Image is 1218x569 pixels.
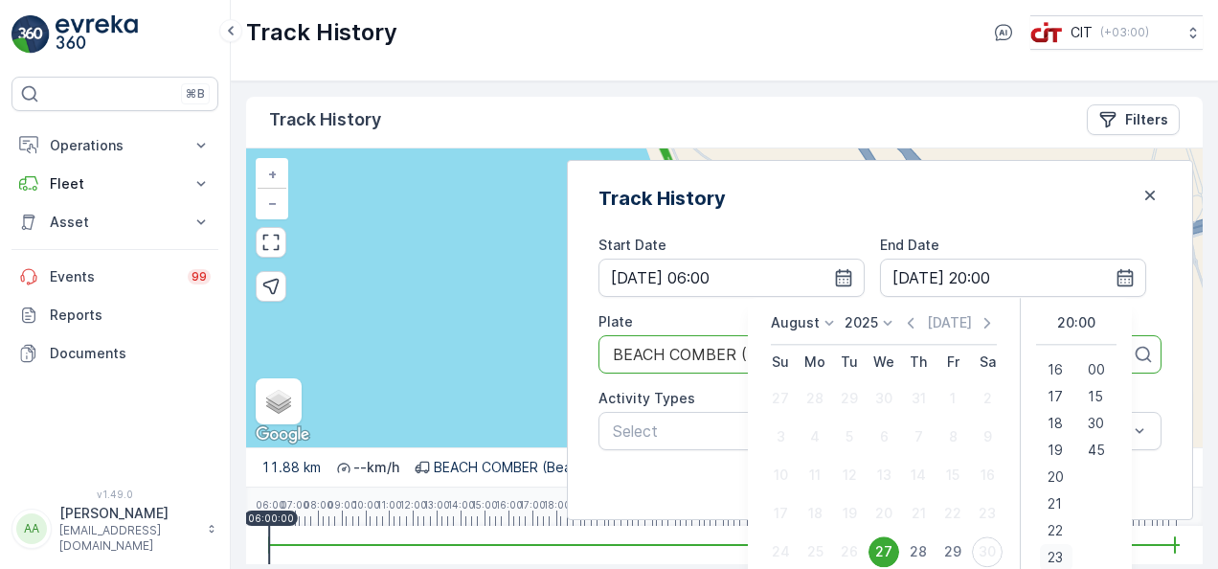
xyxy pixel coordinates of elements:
div: 26 [834,536,865,567]
label: End Date [880,237,939,253]
span: 18 [1048,414,1063,433]
button: Asset [11,203,218,241]
p: 99 [192,269,207,284]
a: Events99 [11,258,218,296]
p: BEACH COMBER (Beachcomber (OCS) - [GEOGRAPHIC_DATA]) [434,458,834,477]
p: Track History [269,106,381,133]
button: Operations [11,126,218,165]
div: 28 [800,383,830,414]
p: 07:00 [281,499,309,511]
p: Documents [50,344,211,363]
div: 17 [765,498,796,529]
p: Operations [50,136,180,155]
img: cit-logo_pOk6rL0.png [1030,22,1063,43]
input: dd/mm/yyyy [598,259,865,297]
p: 11.88 km [261,458,321,477]
p: Asset [50,213,180,232]
a: Zoom Out [258,189,286,217]
p: [PERSON_NAME] [59,504,197,523]
p: 12:00 [399,499,427,511]
div: 29 [937,536,968,567]
div: 19 [834,498,865,529]
div: 27 [868,536,899,567]
p: Reports [50,306,211,325]
button: Fleet [11,165,218,203]
label: Start Date [598,237,666,253]
div: 22 [937,498,968,529]
p: 10:00 [352,499,380,511]
p: 08:00 [304,499,333,511]
p: 17:00 [519,499,546,511]
span: v 1.49.0 [11,489,218,500]
th: Wednesday [867,345,901,379]
span: + [268,166,277,182]
div: 24 [765,536,796,567]
a: Layers [258,380,300,422]
a: Open this area in Google Maps (opens a new window) [251,422,314,447]
input: dd/mm/yyyy [880,259,1146,297]
div: 8 [937,421,968,452]
p: Track History [246,17,397,48]
label: Plate [598,313,633,330]
p: ( +03:00 ) [1100,25,1149,40]
div: 28 [903,536,934,567]
p: [DATE] [927,313,972,332]
div: 13 [868,460,899,490]
div: 1 [937,383,968,414]
div: 18 [800,498,830,529]
div: 30 [868,383,899,414]
p: 16:00 [495,499,523,511]
div: 31 [903,383,934,414]
p: August [771,313,820,332]
p: 20:00 [1057,313,1095,332]
span: 30 [1088,414,1104,433]
div: 10 [765,460,796,490]
div: 7 [903,421,934,452]
img: logo_light-DOdMpM7g.png [56,15,138,54]
span: 21 [1048,494,1062,513]
h2: Track History [598,184,726,213]
p: 2025 [845,313,878,332]
div: 21 [903,498,934,529]
div: 15 [937,460,968,490]
th: Friday [936,345,970,379]
p: 18:00 [543,499,571,511]
span: 20 [1048,467,1064,487]
div: 16 [972,460,1003,490]
p: 13:00 [423,499,450,511]
div: 5 [834,421,865,452]
button: Filters [1087,104,1180,135]
span: 00 [1088,360,1105,379]
div: AA [16,513,47,544]
div: 11 [800,460,830,490]
span: 15 [1088,387,1103,406]
p: 15:00 [471,499,498,511]
p: 06:00:00 [248,512,294,524]
p: 14:00 [447,499,475,511]
div: 23 [972,498,1003,529]
span: 16 [1048,360,1063,379]
div: 14 [903,460,934,490]
th: Thursday [901,345,936,379]
label: Activity Types [598,390,695,406]
span: 45 [1088,441,1105,460]
img: Google [251,422,314,447]
p: 06:00 [256,499,285,511]
img: logo [11,15,50,54]
p: CIT [1071,23,1093,42]
div: 29 [834,383,865,414]
div: 6 [868,421,899,452]
div: 3 [765,421,796,452]
div: 27 [765,383,796,414]
th: Sunday [763,345,798,379]
div: 2 [972,383,1003,414]
th: Monday [798,345,832,379]
p: [EMAIL_ADDRESS][DOMAIN_NAME] [59,523,197,554]
button: CIT(+03:00) [1030,15,1203,50]
div: 4 [800,421,830,452]
div: 20 [868,498,899,529]
div: 25 [800,536,830,567]
p: Filters [1125,110,1168,129]
span: 17 [1048,387,1063,406]
th: Tuesday [832,345,867,379]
